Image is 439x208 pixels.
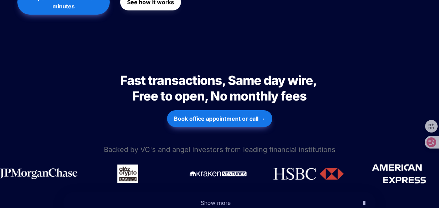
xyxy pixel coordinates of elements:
[120,73,319,104] span: Fast transactions, Same day wire, Free to open, No monthly fees
[174,115,265,122] strong: Book office appointment or call →
[167,107,272,130] a: Book office appointment or call →
[167,110,272,127] button: Book office appointment or call →
[201,199,231,206] span: Show more
[104,145,336,154] span: Backed by VC's and angel investors from leading financial institutions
